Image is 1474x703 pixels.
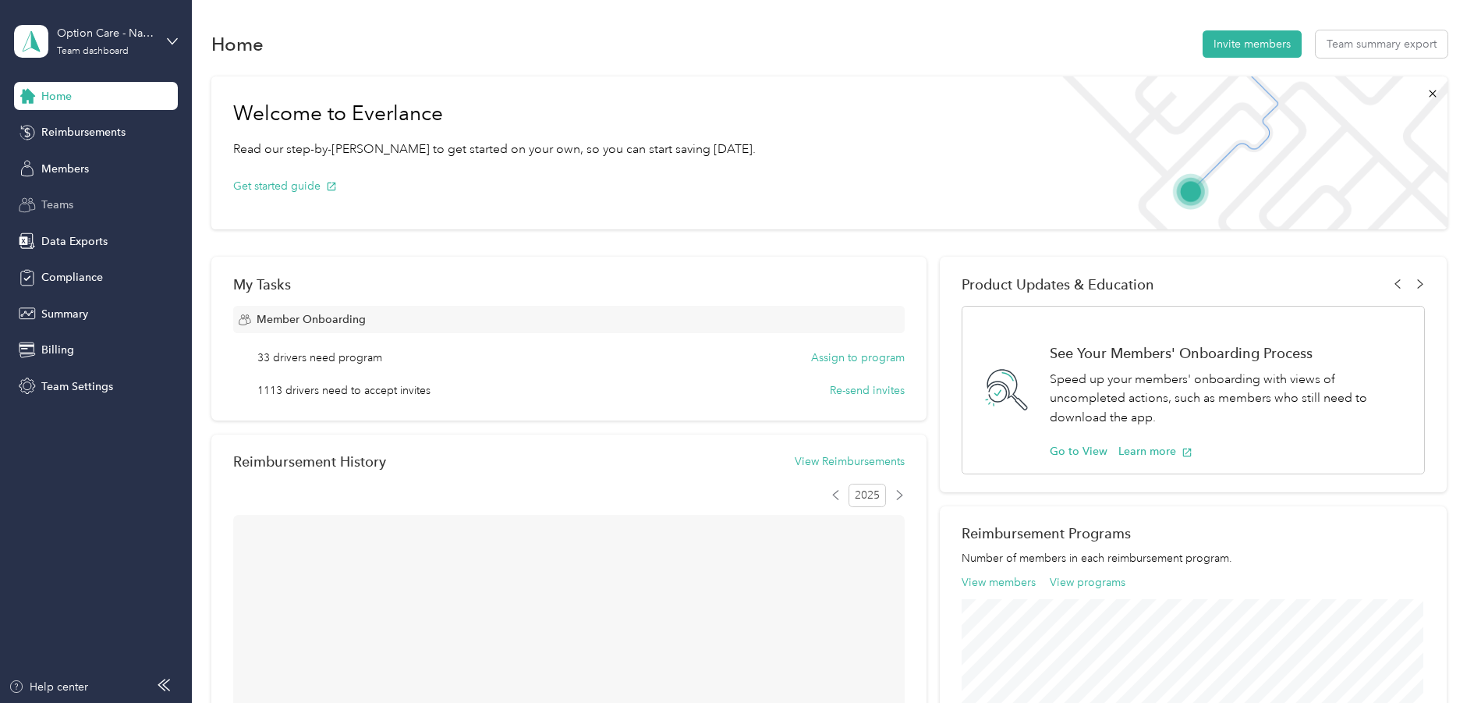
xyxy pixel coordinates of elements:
[233,140,756,159] p: Read our step-by-[PERSON_NAME] to get started on your own, so you can start saving [DATE].
[211,36,264,52] h1: Home
[1047,76,1447,229] img: Welcome to everlance
[811,350,905,366] button: Assign to program
[1050,370,1408,428] p: Speed up your members' onboarding with views of uncompleted actions, such as members who still ne...
[41,233,108,250] span: Data Exports
[1203,30,1302,58] button: Invite members
[41,306,88,322] span: Summary
[849,484,886,507] span: 2025
[830,382,905,399] button: Re-send invites
[41,269,103,286] span: Compliance
[41,161,89,177] span: Members
[1050,574,1125,591] button: View programs
[962,525,1425,541] h2: Reimbursement Programs
[233,178,337,194] button: Get started guide
[257,382,431,399] span: 1113 drivers need to accept invites
[962,550,1425,566] p: Number of members in each reimbursement program.
[1050,345,1408,361] h1: See Your Members' Onboarding Process
[41,342,74,358] span: Billing
[41,124,126,140] span: Reimbursements
[233,453,386,470] h2: Reimbursement History
[57,25,154,41] div: Option Care - Naven Health
[1316,30,1447,58] button: Team summary export
[257,311,366,328] span: Member Onboarding
[257,350,382,366] span: 33 drivers need program
[57,47,129,56] div: Team dashboard
[962,574,1036,591] button: View members
[9,679,88,695] button: Help center
[795,453,905,470] button: View Reimbursements
[1387,616,1474,703] iframe: Everlance-gr Chat Button Frame
[1118,443,1192,460] button: Learn more
[962,276,1154,293] span: Product Updates & Education
[233,101,756,126] h1: Welcome to Everlance
[233,276,905,293] div: My Tasks
[41,88,72,105] span: Home
[1050,443,1107,460] button: Go to View
[41,378,113,395] span: Team Settings
[41,197,73,213] span: Teams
